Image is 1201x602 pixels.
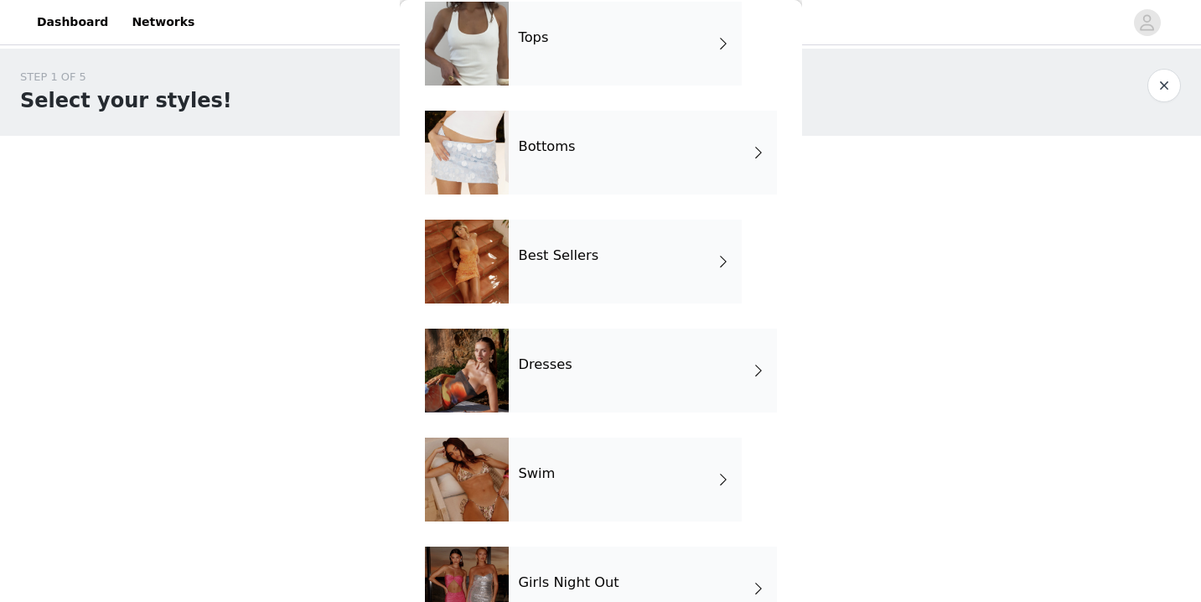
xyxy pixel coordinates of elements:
a: Networks [122,3,204,41]
a: Dashboard [27,3,118,41]
div: STEP 1 OF 5 [20,69,232,86]
h1: Select your styles! [20,86,232,116]
h4: Dresses [519,357,572,372]
h4: Bottoms [519,139,576,154]
h4: Girls Night Out [519,575,619,590]
h4: Tops [519,30,549,45]
h4: Best Sellers [519,248,599,263]
div: avatar [1139,9,1155,36]
h4: Swim [519,466,556,481]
